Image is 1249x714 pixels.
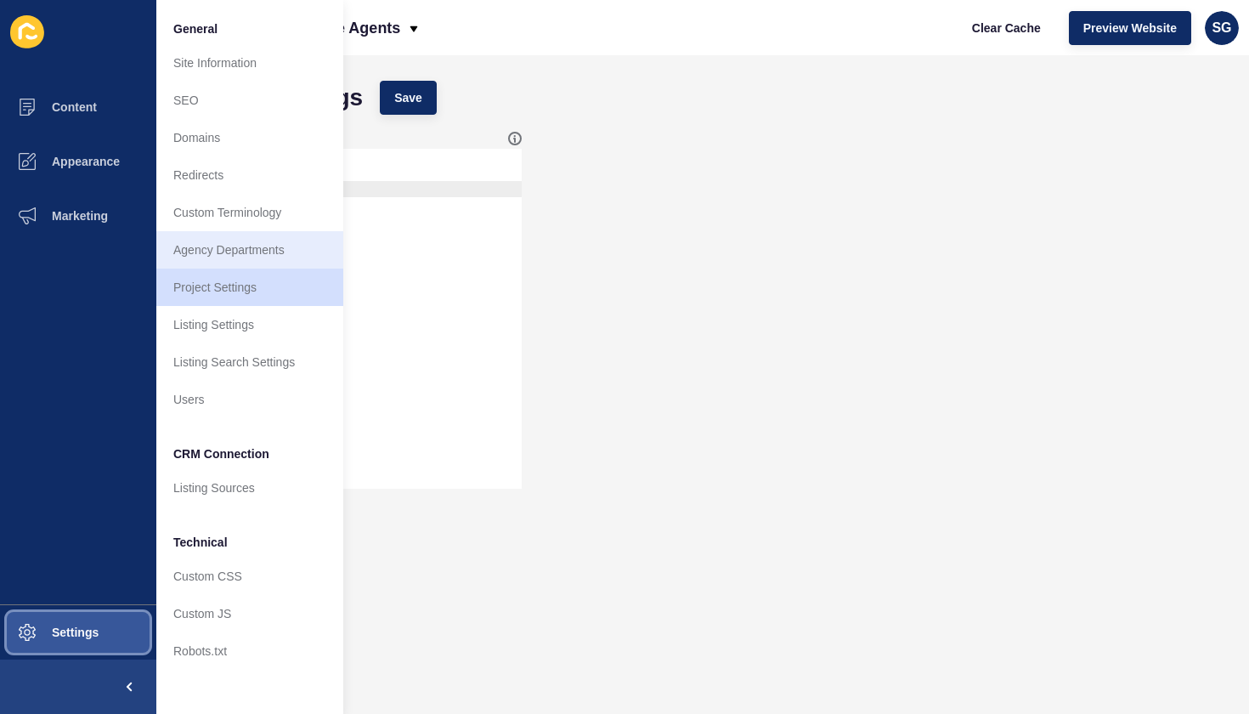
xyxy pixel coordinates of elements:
[394,89,422,106] span: Save
[156,469,343,507] a: Listing Sources
[156,119,343,156] a: Domains
[156,595,343,632] a: Custom JS
[1069,11,1191,45] button: Preview Website
[156,231,343,269] a: Agency Departments
[156,558,343,595] a: Custom CSS
[156,44,343,82] a: Site Information
[958,11,1055,45] button: Clear Cache
[972,20,1041,37] span: Clear Cache
[173,20,218,37] span: General
[1212,20,1231,37] span: SG
[156,632,343,670] a: Robots.txt
[173,534,228,551] span: Technical
[380,81,437,115] button: Save
[156,194,343,231] a: Custom Terminology
[1083,20,1177,37] span: Preview Website
[156,381,343,418] a: Users
[156,82,343,119] a: SEO
[156,269,343,306] a: Project Settings
[156,156,343,194] a: Redirects
[156,306,343,343] a: Listing Settings
[173,445,269,462] span: CRM Connection
[156,343,343,381] a: Listing Search Settings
